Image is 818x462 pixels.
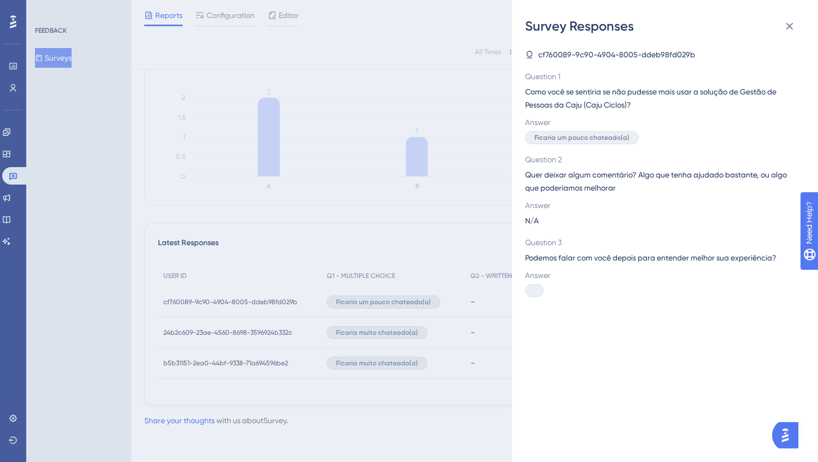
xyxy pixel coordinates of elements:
[525,269,796,282] span: Answer
[525,214,539,227] span: N/A
[525,199,796,212] span: Answer
[525,17,805,35] div: Survey Responses
[525,85,796,111] span: Como você se sentiria se não pudesse mais usar a solução de Gestão de Pessoas da Caju (Caju Ciclos)?
[525,251,796,264] span: Podemos falar com você depois para entender melhor sua experiência?
[26,3,68,16] span: Need Help?
[534,133,629,142] span: Ficaria um pouco chateado(a)
[538,48,695,61] span: cf760089-9c90-4904-8005-ddeb98fd029b
[772,419,805,452] iframe: UserGuiding AI Assistant Launcher
[525,153,796,166] span: Question 2
[525,168,796,194] span: Quer deixar algum comentário? Algo que tenha ajudado bastante, ou algo que poderíamos melhorar
[525,116,796,129] span: Answer
[525,70,796,83] span: Question 1
[525,236,796,249] span: Question 3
